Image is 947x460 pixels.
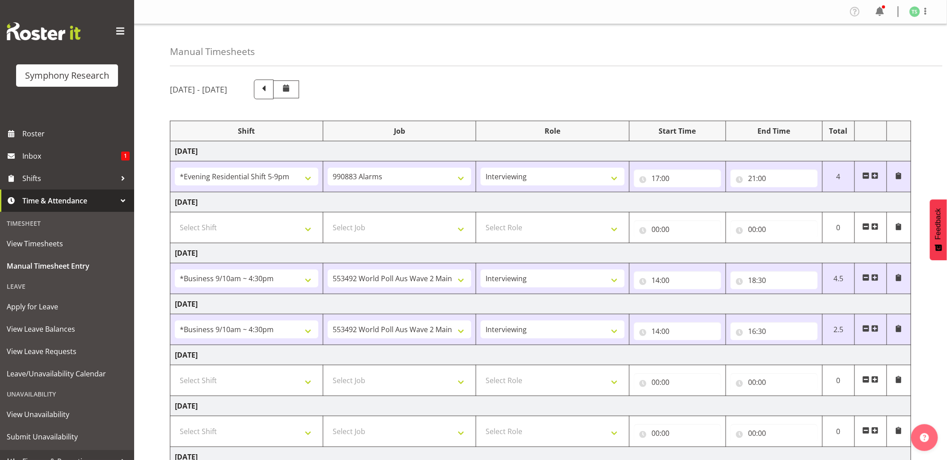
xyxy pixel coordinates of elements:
[170,141,911,161] td: [DATE]
[930,199,947,260] button: Feedback - Show survey
[22,127,130,140] span: Roster
[2,232,132,255] a: View Timesheets
[7,367,127,380] span: Leave/Unavailability Calendar
[731,220,818,238] input: Click to select...
[7,259,127,273] span: Manual Timesheet Entry
[731,271,818,289] input: Click to select...
[22,149,121,163] span: Inbox
[731,373,818,391] input: Click to select...
[822,212,854,243] td: 0
[2,403,132,426] a: View Unavailability
[7,322,127,336] span: View Leave Balances
[920,433,929,442] img: help-xxl-2.png
[170,243,911,263] td: [DATE]
[7,300,127,313] span: Apply for Leave
[7,345,127,358] span: View Leave Requests
[731,169,818,187] input: Click to select...
[170,46,255,57] h4: Manual Timesheets
[22,194,116,207] span: Time & Attendance
[2,255,132,277] a: Manual Timesheet Entry
[934,208,943,240] span: Feedback
[2,385,132,403] div: Unavailability
[2,295,132,318] a: Apply for Leave
[822,314,854,345] td: 2.5
[909,6,920,17] img: tanya-stebbing1954.jpg
[634,126,721,136] div: Start Time
[2,214,132,232] div: Timesheet
[2,340,132,363] a: View Leave Requests
[822,365,854,396] td: 0
[822,263,854,294] td: 4.5
[7,408,127,421] span: View Unavailability
[2,363,132,385] a: Leave/Unavailability Calendar
[7,237,127,250] span: View Timesheets
[170,345,911,365] td: [DATE]
[121,152,130,160] span: 1
[634,220,721,238] input: Click to select...
[2,318,132,340] a: View Leave Balances
[170,192,911,212] td: [DATE]
[25,69,109,82] div: Symphony Research
[170,396,911,416] td: [DATE]
[2,277,132,295] div: Leave
[22,172,116,185] span: Shifts
[634,424,721,442] input: Click to select...
[175,126,318,136] div: Shift
[731,424,818,442] input: Click to select...
[2,426,132,448] a: Submit Unavailability
[481,126,624,136] div: Role
[731,322,818,340] input: Click to select...
[634,373,721,391] input: Click to select...
[822,416,854,447] td: 0
[170,84,227,94] h5: [DATE] - [DATE]
[7,22,80,40] img: Rosterit website logo
[634,271,721,289] input: Click to select...
[822,161,854,192] td: 4
[328,126,471,136] div: Job
[634,322,721,340] input: Click to select...
[7,430,127,443] span: Submit Unavailability
[170,294,911,314] td: [DATE]
[731,126,818,136] div: End Time
[827,126,850,136] div: Total
[634,169,721,187] input: Click to select...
